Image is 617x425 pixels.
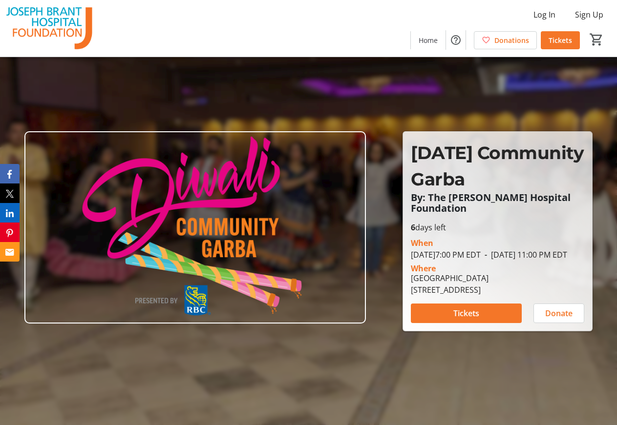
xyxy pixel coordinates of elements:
span: Log In [533,9,555,20]
a: Donations [474,31,537,49]
div: When [411,237,433,249]
span: [DATE] 11:00 PM EDT [481,249,567,260]
div: [GEOGRAPHIC_DATA] [411,272,489,284]
span: Home [419,35,438,45]
a: Tickets [541,31,580,49]
button: Log In [526,7,563,22]
span: [DATE] Community Garba [411,142,584,190]
span: Donations [494,35,529,45]
img: The Joseph Brant Hospital Foundation's Logo [6,4,93,53]
span: [DATE] 7:00 PM EDT [411,249,481,260]
div: [STREET_ADDRESS] [411,284,489,296]
span: Sign Up [575,9,603,20]
span: Donate [545,307,573,319]
a: Home [411,31,446,49]
div: Where [411,264,436,272]
span: Tickets [453,307,479,319]
img: Campaign CTA Media Photo [24,131,366,323]
button: Help [446,30,466,50]
span: Tickets [549,35,572,45]
button: Tickets [411,304,522,323]
p: By: The [PERSON_NAME] Hospital Foundation [411,192,584,214]
button: Cart [588,31,605,48]
button: Sign Up [567,7,611,22]
button: Donate [533,304,584,323]
span: 6 [411,222,415,233]
p: days left [411,222,584,233]
span: - [481,249,491,260]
